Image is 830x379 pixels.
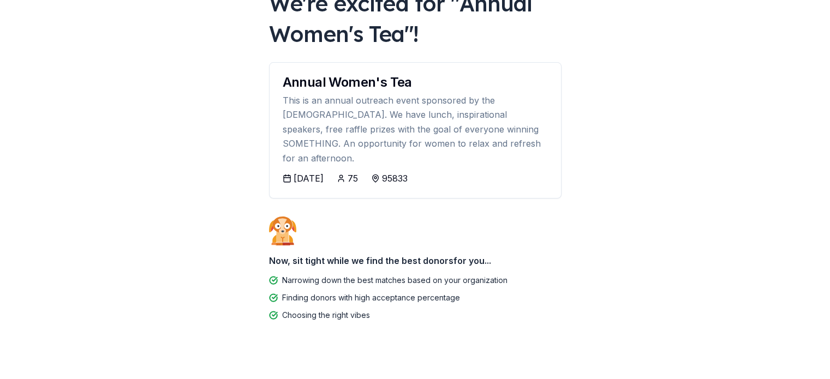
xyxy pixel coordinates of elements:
div: This is an annual outreach event sponsored by the [DEMOGRAPHIC_DATA]. We have lunch, inspirationa... [283,93,548,165]
img: Dog waiting patiently [269,216,296,245]
div: 75 [348,172,358,185]
div: [DATE] [294,172,324,185]
div: Now, sit tight while we find the best donors for you... [269,250,562,272]
div: Finding donors with high acceptance percentage [282,291,460,304]
div: 95833 [382,172,408,185]
div: Annual Women's Tea [283,76,548,89]
div: Choosing the right vibes [282,309,370,322]
div: Narrowing down the best matches based on your organization [282,274,507,287]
